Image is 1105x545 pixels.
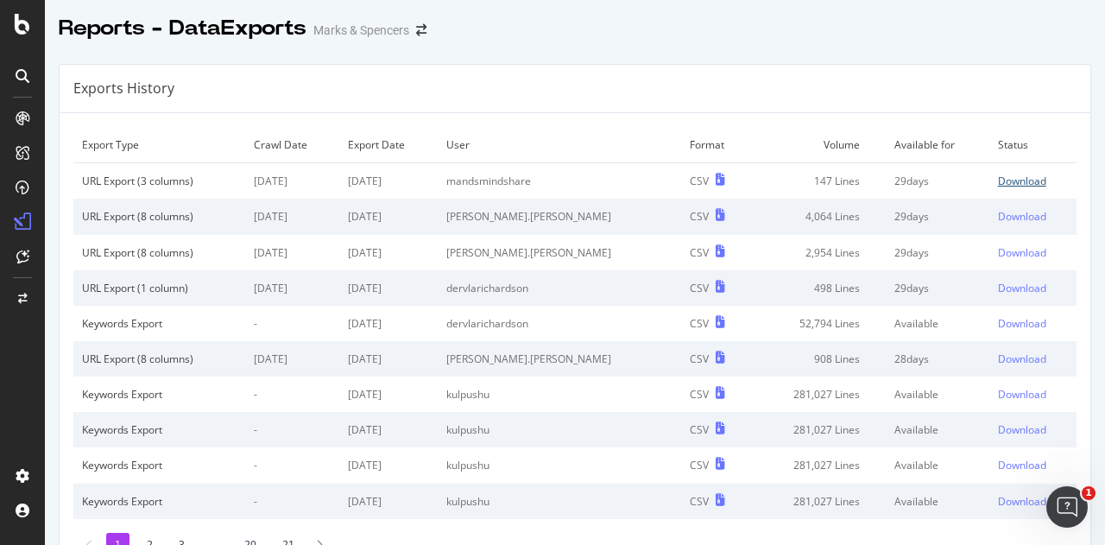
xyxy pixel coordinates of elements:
[245,484,339,519] td: -
[998,316,1068,331] a: Download
[751,412,886,447] td: 281,027 Lines
[681,127,751,163] td: Format
[82,494,237,509] div: Keywords Export
[998,281,1068,295] a: Download
[998,422,1046,437] div: Download
[82,281,237,295] div: URL Export (1 column)
[690,281,709,295] div: CSV
[998,422,1068,437] a: Download
[82,316,237,331] div: Keywords Export
[245,235,339,270] td: [DATE]
[438,412,680,447] td: kulpushu
[1082,486,1096,500] span: 1
[339,484,439,519] td: [DATE]
[998,352,1046,366] div: Download
[339,447,439,483] td: [DATE]
[339,377,439,412] td: [DATE]
[82,422,237,437] div: Keywords Export
[690,209,709,224] div: CSV
[998,281,1046,295] div: Download
[751,163,886,200] td: 147 Lines
[339,199,439,234] td: [DATE]
[998,174,1068,188] a: Download
[886,163,989,200] td: 29 days
[245,163,339,200] td: [DATE]
[998,209,1068,224] a: Download
[998,352,1068,366] a: Download
[894,458,981,472] div: Available
[438,341,680,377] td: [PERSON_NAME].[PERSON_NAME]
[313,22,409,39] div: Marks & Spencers
[82,174,237,188] div: URL Export (3 columns)
[245,270,339,306] td: [DATE]
[894,316,981,331] div: Available
[245,306,339,341] td: -
[438,377,680,412] td: kulpushu
[751,199,886,234] td: 4,064 Lines
[690,174,709,188] div: CSV
[339,306,439,341] td: [DATE]
[751,447,886,483] td: 281,027 Lines
[751,306,886,341] td: 52,794 Lines
[894,387,981,402] div: Available
[998,174,1046,188] div: Download
[751,235,886,270] td: 2,954 Lines
[1046,486,1088,528] iframe: Intercom live chat
[690,494,709,509] div: CSV
[751,484,886,519] td: 281,027 Lines
[998,245,1046,260] div: Download
[438,306,680,341] td: dervlarichardson
[751,377,886,412] td: 281,027 Lines
[438,484,680,519] td: kulpushu
[339,127,439,163] td: Export Date
[73,79,174,98] div: Exports History
[998,458,1046,472] div: Download
[438,447,680,483] td: kulpushu
[751,341,886,377] td: 908 Lines
[989,127,1077,163] td: Status
[894,494,981,509] div: Available
[416,24,426,36] div: arrow-right-arrow-left
[82,458,237,472] div: Keywords Export
[886,270,989,306] td: 29 days
[998,494,1068,509] a: Download
[998,316,1046,331] div: Download
[690,316,709,331] div: CSV
[438,163,680,200] td: mandsmindshare
[438,199,680,234] td: [PERSON_NAME].[PERSON_NAME]
[998,387,1046,402] div: Download
[438,127,680,163] td: User
[438,270,680,306] td: dervlarichardson
[751,270,886,306] td: 498 Lines
[998,245,1068,260] a: Download
[886,341,989,377] td: 28 days
[690,458,709,472] div: CSV
[339,341,439,377] td: [DATE]
[339,163,439,200] td: [DATE]
[998,458,1068,472] a: Download
[339,412,439,447] td: [DATE]
[339,235,439,270] td: [DATE]
[998,387,1068,402] a: Download
[690,387,709,402] div: CSV
[886,199,989,234] td: 29 days
[82,245,237,260] div: URL Export (8 columns)
[690,352,709,366] div: CSV
[245,412,339,447] td: -
[245,447,339,483] td: -
[339,270,439,306] td: [DATE]
[245,377,339,412] td: -
[998,494,1046,509] div: Download
[59,14,306,43] div: Reports - DataExports
[998,209,1046,224] div: Download
[73,127,245,163] td: Export Type
[886,235,989,270] td: 29 days
[690,245,709,260] div: CSV
[245,199,339,234] td: [DATE]
[82,352,237,366] div: URL Export (8 columns)
[886,127,989,163] td: Available for
[894,422,981,437] div: Available
[245,341,339,377] td: [DATE]
[438,235,680,270] td: [PERSON_NAME].[PERSON_NAME]
[751,127,886,163] td: Volume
